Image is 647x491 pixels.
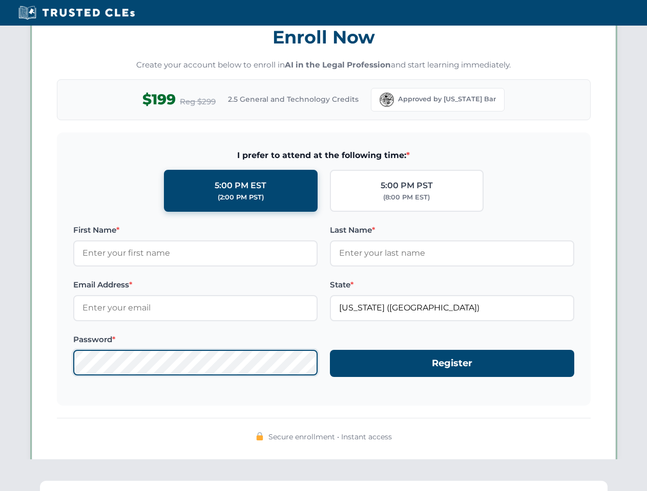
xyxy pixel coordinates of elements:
[330,240,574,266] input: Enter your last name
[73,240,318,266] input: Enter your first name
[73,295,318,321] input: Enter your email
[380,93,394,107] img: Florida Bar
[73,333,318,346] label: Password
[15,5,138,20] img: Trusted CLEs
[330,224,574,236] label: Last Name
[218,192,264,203] div: (2:00 PM PST)
[142,88,176,111] span: $199
[285,60,391,70] strong: AI in the Legal Profession
[330,279,574,291] label: State
[57,21,591,53] h3: Enroll Now
[57,59,591,71] p: Create your account below to enroll in and start learning immediately.
[398,94,496,104] span: Approved by [US_STATE] Bar
[73,149,574,162] span: I prefer to attend at the following time:
[330,350,574,377] button: Register
[228,94,359,105] span: 2.5 General and Technology Credits
[330,295,574,321] input: Florida (FL)
[73,224,318,236] label: First Name
[73,279,318,291] label: Email Address
[215,179,266,192] div: 5:00 PM EST
[256,432,264,440] img: 🔒
[268,431,392,442] span: Secure enrollment • Instant access
[383,192,430,203] div: (8:00 PM EST)
[381,179,433,192] div: 5:00 PM PST
[180,96,216,108] span: Reg $299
